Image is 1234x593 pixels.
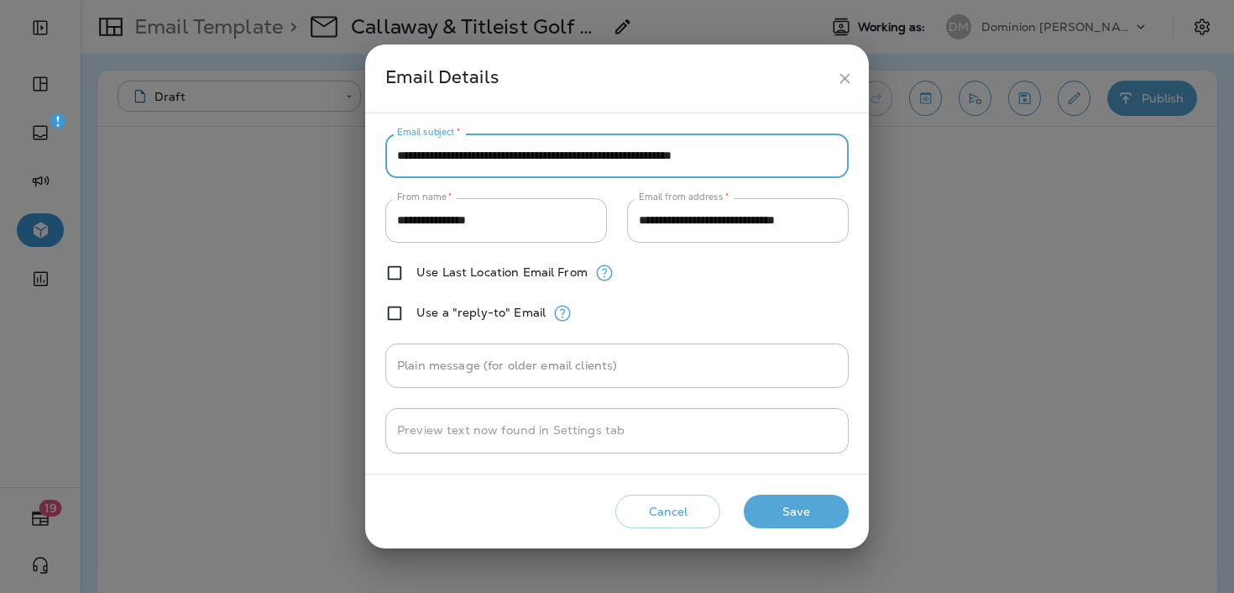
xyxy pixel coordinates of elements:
label: Use a "reply-to" Email [416,306,546,319]
div: Email Details [385,63,829,94]
label: Email from address [639,191,729,203]
label: Use Last Location Email From [416,265,588,279]
button: Save [744,495,849,529]
label: Email subject [397,126,461,139]
label: From name [397,191,452,203]
button: Cancel [615,495,720,529]
button: close [829,63,860,94]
